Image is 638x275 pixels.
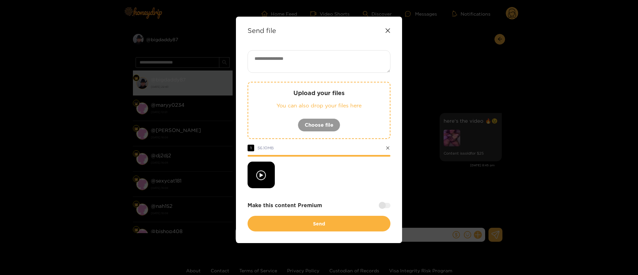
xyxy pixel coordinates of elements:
p: You can also drop your files here [262,102,376,109]
button: Choose file [298,118,340,132]
span: 56.10 MB [258,146,274,150]
button: Send [248,216,390,231]
strong: Send file [248,27,276,34]
span: 1 [248,145,254,151]
strong: Make this content Premium [248,202,322,209]
p: Upload your files [262,89,376,97]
